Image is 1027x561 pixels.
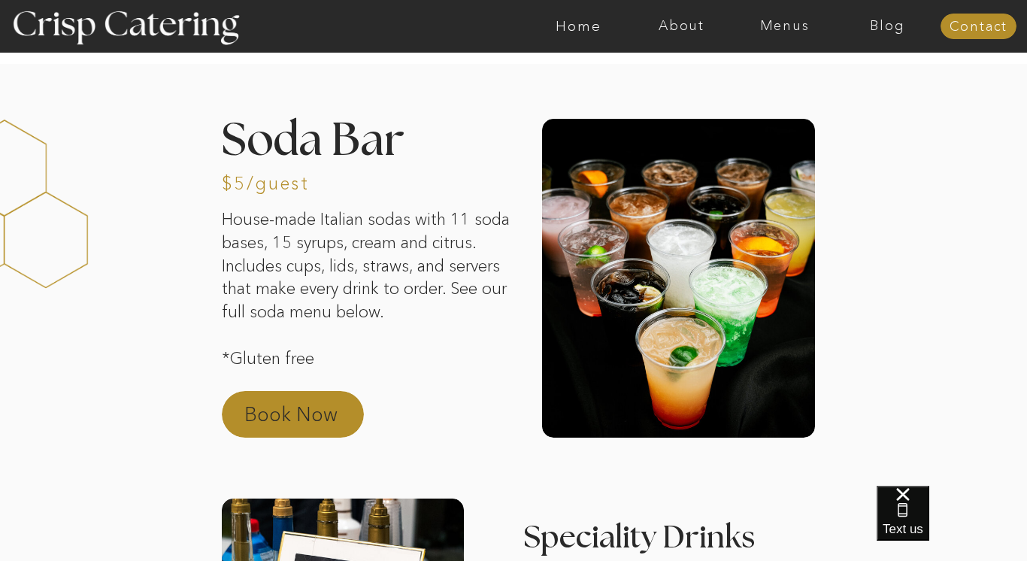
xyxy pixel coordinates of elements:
[222,208,510,368] p: House-made Italian sodas with 11 soda bases, 15 syrups, cream and citrus. Includes cups, lids, st...
[630,19,733,34] a: About
[941,20,1016,35] a: Contact
[527,19,630,34] a: Home
[222,119,510,159] h2: Soda Bar
[733,19,836,34] a: Menus
[244,401,377,437] a: Book Now
[836,19,939,34] a: Blog
[523,523,1003,537] h3: Speciality Drinks
[222,174,307,189] h3: $5/guest
[877,486,1027,561] iframe: podium webchat widget bubble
